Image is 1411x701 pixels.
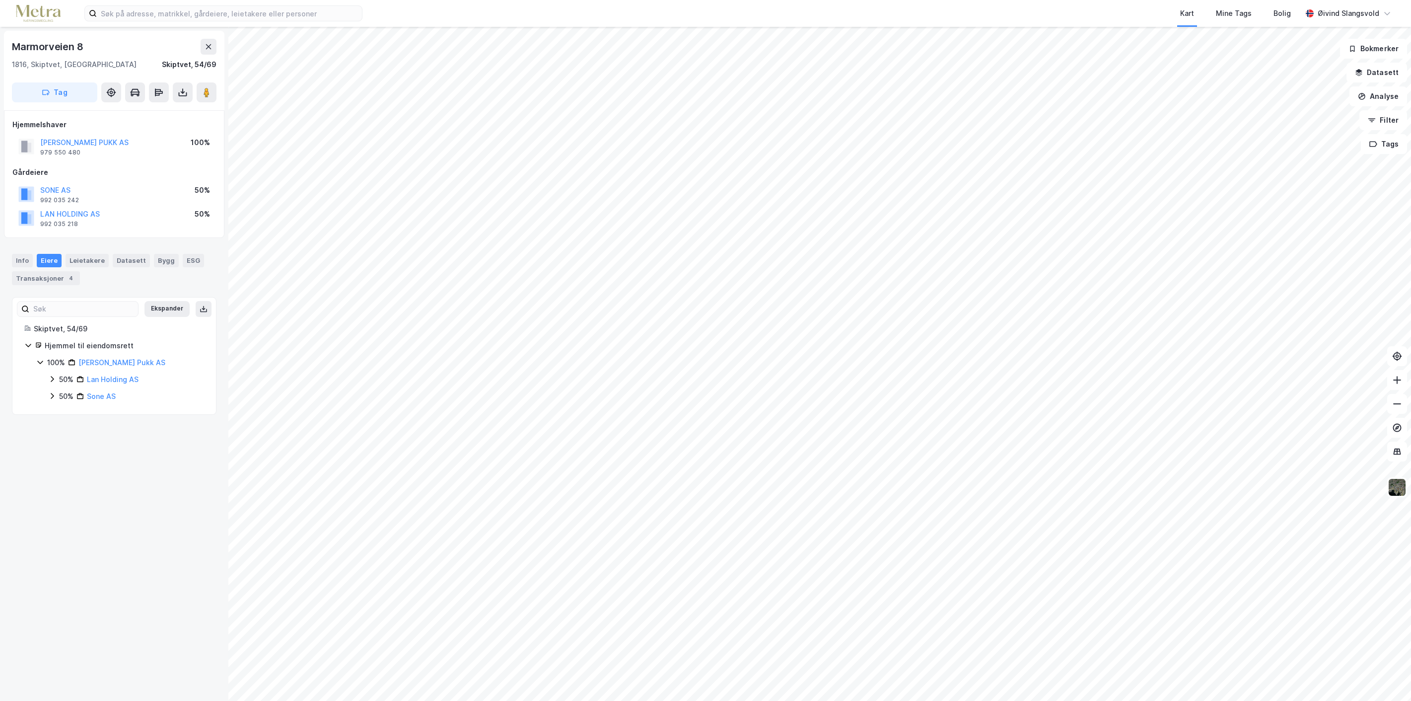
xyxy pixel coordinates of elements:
div: 50% [195,208,210,220]
div: Bygg [154,254,179,267]
div: 50% [195,184,210,196]
div: 992 035 242 [40,196,79,204]
iframe: Chat Widget [1361,653,1411,701]
div: Hjemmelshaver [12,119,216,131]
button: Analyse [1349,86,1407,106]
button: Ekspander [144,301,190,317]
div: 1816, Skiptvet, [GEOGRAPHIC_DATA] [12,59,137,71]
input: Søk [29,302,138,316]
a: [PERSON_NAME] Pukk AS [78,358,165,367]
div: Datasett [113,254,150,267]
div: ESG [183,254,204,267]
div: Øivind Slangsvold [1318,7,1379,19]
div: Bolig [1273,7,1291,19]
div: Leietakere [66,254,109,267]
a: Lan Holding AS [87,375,139,384]
div: Kart [1180,7,1194,19]
div: Gårdeiere [12,166,216,178]
input: Søk på adresse, matrikkel, gårdeiere, leietakere eller personer [97,6,362,21]
div: 4 [66,273,76,283]
img: 9k= [1388,478,1407,497]
button: Bokmerker [1340,39,1407,59]
div: 50% [59,390,73,402]
div: Skiptvet, 54/69 [34,323,204,335]
button: Datasett [1346,63,1407,82]
div: Eiere [37,254,62,267]
img: metra-logo.256734c3b2bbffee19d4.png [16,5,61,22]
div: Info [12,254,33,267]
button: Tags [1361,134,1407,154]
div: Mine Tags [1216,7,1252,19]
div: Kontrollprogram for chat [1361,653,1411,701]
button: Tag [12,82,97,102]
div: Transaksjoner [12,271,80,285]
div: 50% [59,374,73,386]
div: 992 035 218 [40,220,78,228]
a: Sone AS [87,392,116,400]
div: 100% [47,357,65,369]
div: 100% [191,137,210,149]
div: Hjemmel til eiendomsrett [45,340,204,352]
div: 979 550 480 [40,149,80,156]
div: Marmorveien 8 [12,39,85,55]
button: Filter [1359,110,1407,130]
div: Skiptvet, 54/69 [162,59,216,71]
